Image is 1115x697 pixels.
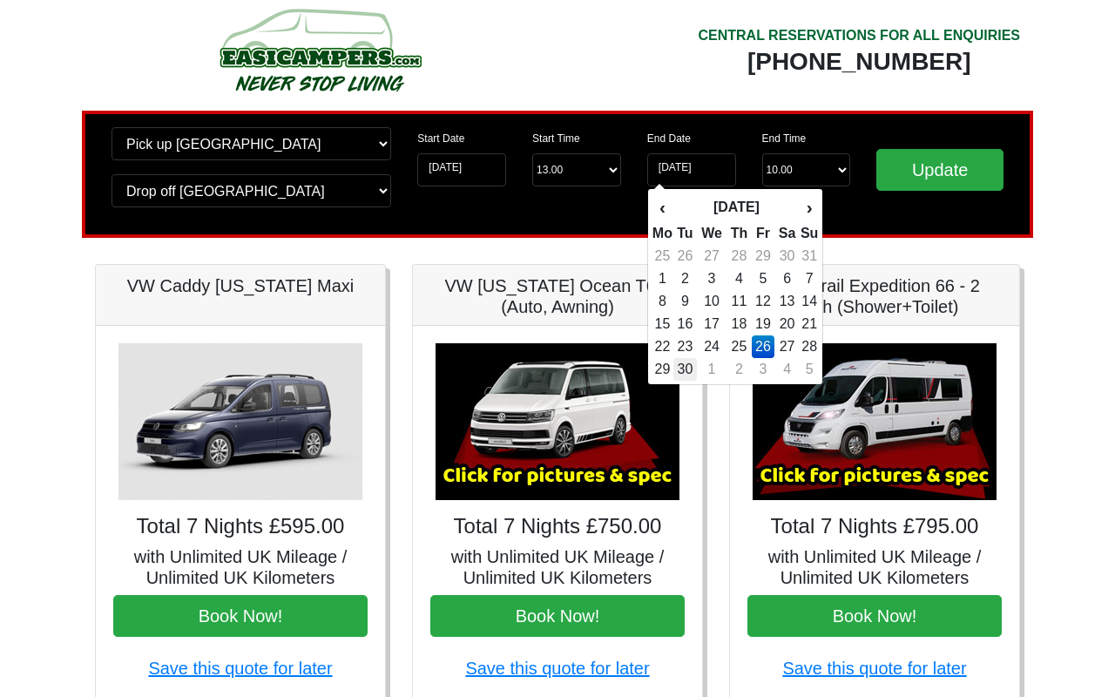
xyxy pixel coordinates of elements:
[430,514,685,539] h4: Total 7 Nights £750.00
[113,546,368,588] h5: with Unlimited UK Mileage / Unlimited UK Kilometers
[774,245,800,267] td: 30
[800,290,819,313] td: 14
[752,313,775,335] td: 19
[753,343,997,500] img: Auto-Trail Expedition 66 - 2 Berth (Shower+Toilet)
[800,222,819,245] th: Su
[697,245,726,267] td: 27
[752,267,775,290] td: 5
[752,245,775,267] td: 29
[752,358,775,381] td: 3
[697,222,726,245] th: We
[697,290,726,313] td: 10
[762,131,807,146] label: End Time
[652,358,673,381] td: 29
[800,193,819,222] th: ›
[652,267,673,290] td: 1
[652,245,673,267] td: 25
[800,245,819,267] td: 31
[726,267,752,290] td: 4
[697,335,726,358] td: 24
[148,659,332,678] a: Save this quote for later
[774,267,800,290] td: 6
[774,222,800,245] th: Sa
[652,193,673,222] th: ‹
[417,131,464,146] label: Start Date
[800,267,819,290] td: 7
[417,153,506,186] input: Start Date
[876,149,1003,191] input: Update
[726,313,752,335] td: 18
[800,313,819,335] td: 21
[747,275,1002,317] h5: Auto-Trail Expedition 66 - 2 Berth (Shower+Toilet)
[673,335,697,358] td: 23
[430,595,685,637] button: Book Now!
[652,313,673,335] td: 15
[673,313,697,335] td: 16
[726,358,752,381] td: 2
[697,313,726,335] td: 17
[698,25,1020,46] div: CENTRAL RESERVATIONS FOR ALL ENQUIRIES
[673,193,800,222] th: [DATE]
[747,595,1002,637] button: Book Now!
[647,131,691,146] label: End Date
[430,275,685,317] h5: VW [US_STATE] Ocean T6.1 (Auto, Awning)
[782,659,966,678] a: Save this quote for later
[774,290,800,313] td: 13
[673,267,697,290] td: 2
[652,290,673,313] td: 8
[747,546,1002,588] h5: with Unlimited UK Mileage / Unlimited UK Kilometers
[113,595,368,637] button: Book Now!
[154,2,485,98] img: campers-checkout-logo.png
[752,222,775,245] th: Fr
[532,131,580,146] label: Start Time
[726,245,752,267] td: 28
[673,290,697,313] td: 9
[726,335,752,358] td: 25
[673,222,697,245] th: Tu
[747,514,1002,539] h4: Total 7 Nights £795.00
[113,514,368,539] h4: Total 7 Nights £595.00
[465,659,649,678] a: Save this quote for later
[697,267,726,290] td: 3
[800,335,819,358] td: 28
[113,275,368,296] h5: VW Caddy [US_STATE] Maxi
[652,222,673,245] th: Mo
[647,153,736,186] input: Return Date
[436,343,679,500] img: VW California Ocean T6.1 (Auto, Awning)
[697,358,726,381] td: 1
[774,313,800,335] td: 20
[118,343,362,500] img: VW Caddy California Maxi
[752,290,775,313] td: 12
[673,245,697,267] td: 26
[752,335,775,358] td: 26
[800,358,819,381] td: 5
[673,358,697,381] td: 30
[774,335,800,358] td: 27
[726,222,752,245] th: Th
[430,546,685,588] h5: with Unlimited UK Mileage / Unlimited UK Kilometers
[698,46,1020,78] div: [PHONE_NUMBER]
[652,335,673,358] td: 22
[726,290,752,313] td: 11
[774,358,800,381] td: 4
